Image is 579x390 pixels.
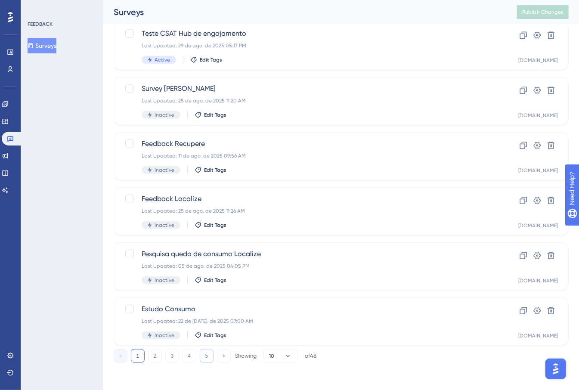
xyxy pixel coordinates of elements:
[518,112,558,119] div: [DOMAIN_NAME]
[183,349,196,363] button: 4
[155,167,174,173] span: Inactive
[142,194,472,204] span: Feedback Localize
[195,222,226,229] button: Edit Tags
[200,56,222,63] span: Edit Tags
[195,332,226,339] button: Edit Tags
[142,84,472,94] span: Survey [PERSON_NAME]
[155,56,170,63] span: Active
[235,352,257,360] div: Showing
[155,332,174,339] span: Inactive
[20,2,54,12] span: Need Help?
[305,352,316,360] div: of 48
[200,349,214,363] button: 5
[155,277,174,284] span: Inactive
[269,353,274,359] span: 10
[155,222,174,229] span: Inactive
[142,249,472,259] span: Pesquisa queda de consumo Localize
[142,28,472,39] span: Teste CSAT Hub de engajamento
[165,349,179,363] button: 3
[142,304,472,314] span: Estudo Consumo
[518,167,558,174] div: [DOMAIN_NAME]
[263,349,298,363] button: 10
[114,6,495,18] div: Surveys
[518,277,558,284] div: [DOMAIN_NAME]
[195,167,226,173] button: Edit Tags
[190,56,222,63] button: Edit Tags
[142,263,472,269] div: Last Updated: 05 de ago. de 2025 04:05 PM
[543,356,569,382] iframe: UserGuiding AI Assistant Launcher
[142,152,472,159] div: Last Updated: 11 de ago. de 2025 09:56 AM
[518,222,558,229] div: [DOMAIN_NAME]
[28,38,56,53] button: Surveys
[142,207,472,214] div: Last Updated: 25 de ago. de 2025 11:26 AM
[142,318,472,325] div: Last Updated: 22 de [DATE]. de 2025 07:00 AM
[195,111,226,118] button: Edit Tags
[142,97,472,104] div: Last Updated: 25 de ago. de 2025 11:20 AM
[204,332,226,339] span: Edit Tags
[204,111,226,118] span: Edit Tags
[131,349,145,363] button: 1
[518,332,558,339] div: [DOMAIN_NAME]
[522,9,564,15] span: Publish Changes
[155,111,174,118] span: Inactive
[204,222,226,229] span: Edit Tags
[148,349,162,363] button: 2
[517,5,569,19] button: Publish Changes
[204,167,226,173] span: Edit Tags
[204,277,226,284] span: Edit Tags
[142,139,472,149] span: Feedback Recupere
[142,42,472,49] div: Last Updated: 29 de ago. de 2025 05:17 PM
[518,57,558,64] div: [DOMAIN_NAME]
[28,21,53,28] div: FEEDBACK
[195,277,226,284] button: Edit Tags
